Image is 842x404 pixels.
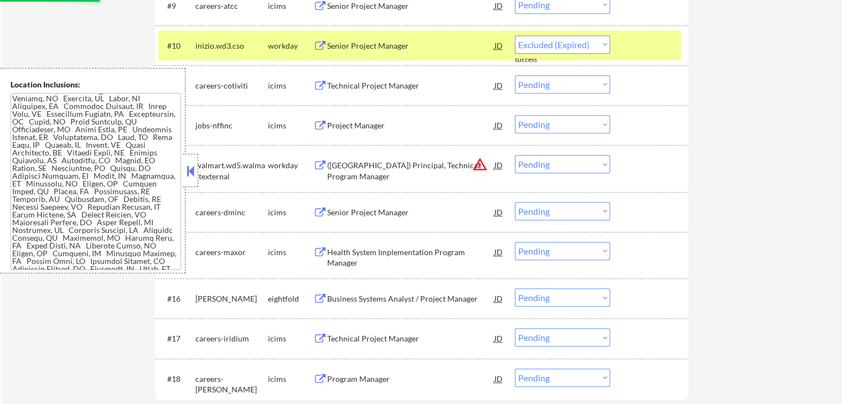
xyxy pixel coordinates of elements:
div: icims [268,1,313,12]
div: Senior Project Manager [327,207,494,218]
div: workday [268,40,313,51]
div: JD [493,75,504,95]
div: #10 [167,40,187,51]
div: workday [268,160,313,171]
div: jobs-nffinc [195,120,268,131]
div: Business Systems Analyst / Project Manager [327,293,494,304]
div: icims [268,333,313,344]
div: #16 [167,293,187,304]
div: Senior Project Manager [327,1,494,12]
div: #9 [167,1,187,12]
div: careers-iridium [195,333,268,344]
div: #18 [167,374,187,385]
div: careers-[PERSON_NAME] [195,374,268,395]
div: JD [493,328,504,348]
div: JD [493,288,504,308]
div: JD [493,202,504,222]
div: inizio.wd3.cso [195,40,268,51]
div: JD [493,115,504,135]
div: careers-cotiviti [195,80,268,91]
div: walmart.wd5.walmartexternal [195,160,268,182]
div: eightfold [268,293,313,304]
div: icims [268,374,313,385]
div: JD [493,35,504,55]
div: icims [268,207,313,218]
button: warning_amber [472,157,488,172]
div: careers-atcc [195,1,268,12]
div: Senior Project Manager [327,40,494,51]
div: JD [493,242,504,262]
div: icims [268,120,313,131]
div: success [515,55,559,65]
div: ([GEOGRAPHIC_DATA]) Principal, Technical Program Manager [327,160,494,182]
div: icims [268,80,313,91]
div: careers-dminc [195,207,268,218]
div: Project Manager [327,120,494,131]
div: Technical Project Manager [327,80,494,91]
div: Location Inclusions: [11,79,181,90]
div: JD [493,155,504,175]
div: Health System Implementation Program Manager [327,247,494,268]
div: #17 [167,333,187,344]
div: careers-maxor [195,247,268,258]
div: JD [493,369,504,389]
div: Technical Project Manager [327,333,494,344]
div: icims [268,247,313,258]
div: Program Manager [327,374,494,385]
div: [PERSON_NAME] [195,293,268,304]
